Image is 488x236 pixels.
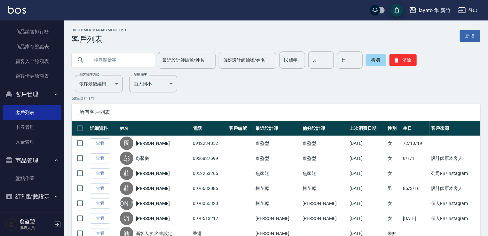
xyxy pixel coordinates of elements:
[191,211,227,226] td: 0970513212
[254,211,301,226] td: [PERSON_NAME]
[90,153,110,163] a: 查看
[120,167,133,180] div: 莊
[254,136,301,151] td: 詹盈瑩
[301,136,348,151] td: 詹盈瑩
[301,211,348,226] td: [PERSON_NAME]
[301,196,348,211] td: [PERSON_NAME]
[75,75,123,92] div: 依序最後編輯時間
[191,121,227,136] th: 電話
[429,166,480,181] td: 公司FB/Instagram
[90,169,110,178] a: 查看
[386,181,401,196] td: 男
[401,211,429,226] td: [DATE]
[254,121,301,136] th: 最近設計師
[3,54,61,69] a: 顧客入金餘額表
[90,184,110,193] a: 查看
[386,211,401,226] td: 女
[406,4,453,17] button: Hayato 隼 新竹
[191,181,227,196] td: 0976682086
[3,120,61,135] a: 卡券管理
[88,121,118,136] th: 詳細資料
[301,166,348,181] td: 焦家龍
[8,6,26,14] img: Logo
[120,137,133,150] div: 周
[134,72,147,77] label: 呈現順序
[386,121,401,136] th: 性別
[136,200,170,207] a: [PERSON_NAME]
[460,30,480,42] a: 新增
[301,181,348,196] td: 柯芷蓉
[227,121,254,136] th: 客戶編號
[390,54,417,66] button: 清除
[386,136,401,151] td: 女
[301,121,348,136] th: 偏好設計師
[120,212,133,225] div: 游
[348,211,386,226] td: [DATE]
[136,185,170,192] a: [PERSON_NAME]
[429,196,480,211] td: 個人FB/Instagram
[90,138,110,148] a: 查看
[90,199,110,208] a: 查看
[254,151,301,166] td: 詹盈瑩
[136,155,149,161] a: 彭馨儀
[20,218,52,225] h5: 詹盈瑩
[254,196,301,211] td: 柯芷蓉
[429,151,480,166] td: 設計師原本客人
[348,121,386,136] th: 上次消費日期
[417,6,451,14] div: Hayato 隼 新竹
[401,136,429,151] td: 72/10/19
[136,215,170,222] a: [PERSON_NAME]
[3,69,61,83] a: 顧客卡券餘額表
[20,225,52,231] p: 服務人員
[366,54,386,66] button: 搜尋
[301,151,348,166] td: 詹盈瑩
[136,170,170,177] a: [PERSON_NAME]
[3,171,61,186] a: 盤點作業
[191,136,227,151] td: 0912234852
[401,181,429,196] td: 85/3/16
[3,152,61,169] button: 商品管理
[191,151,227,166] td: 0936827699
[3,39,61,54] a: 商品庫存盤點表
[386,196,401,211] td: 女
[3,105,61,120] a: 客戶列表
[120,182,133,195] div: 莊
[120,152,133,165] div: 彭
[386,166,401,181] td: 女
[3,188,61,205] button: 紅利點數設定
[429,181,480,196] td: 設計師原本客人
[3,24,61,39] a: 商品銷售排行榜
[5,218,18,231] img: Person
[72,35,127,44] h3: 客戶列表
[348,136,386,151] td: [DATE]
[72,96,480,101] p: 50 筆資料, 1 / 1
[79,72,99,77] label: 顧客排序方式
[429,211,480,226] td: 個人FB/Instagram
[79,109,473,115] span: 所有客戶列表
[348,196,386,211] td: [DATE]
[72,28,127,32] h2: Customer Management List
[429,121,480,136] th: 客戶來源
[348,181,386,196] td: [DATE]
[390,4,403,17] button: save
[118,121,191,136] th: 姓名
[348,166,386,181] td: [DATE]
[136,140,170,146] a: [PERSON_NAME]
[129,75,177,92] div: 由大到小
[254,166,301,181] td: 焦家龍
[348,151,386,166] td: [DATE]
[3,86,61,103] button: 客戶管理
[401,151,429,166] td: 0/1/1
[90,214,110,224] a: 查看
[401,121,429,136] th: 生日
[386,151,401,166] td: 女
[191,166,227,181] td: 0952253265
[254,181,301,196] td: 柯芷蓉
[191,196,227,211] td: 0970065320
[456,4,480,16] button: 登出
[3,135,61,149] a: 入金管理
[90,51,150,69] input: 搜尋關鍵字
[120,197,133,210] div: [PERSON_NAME]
